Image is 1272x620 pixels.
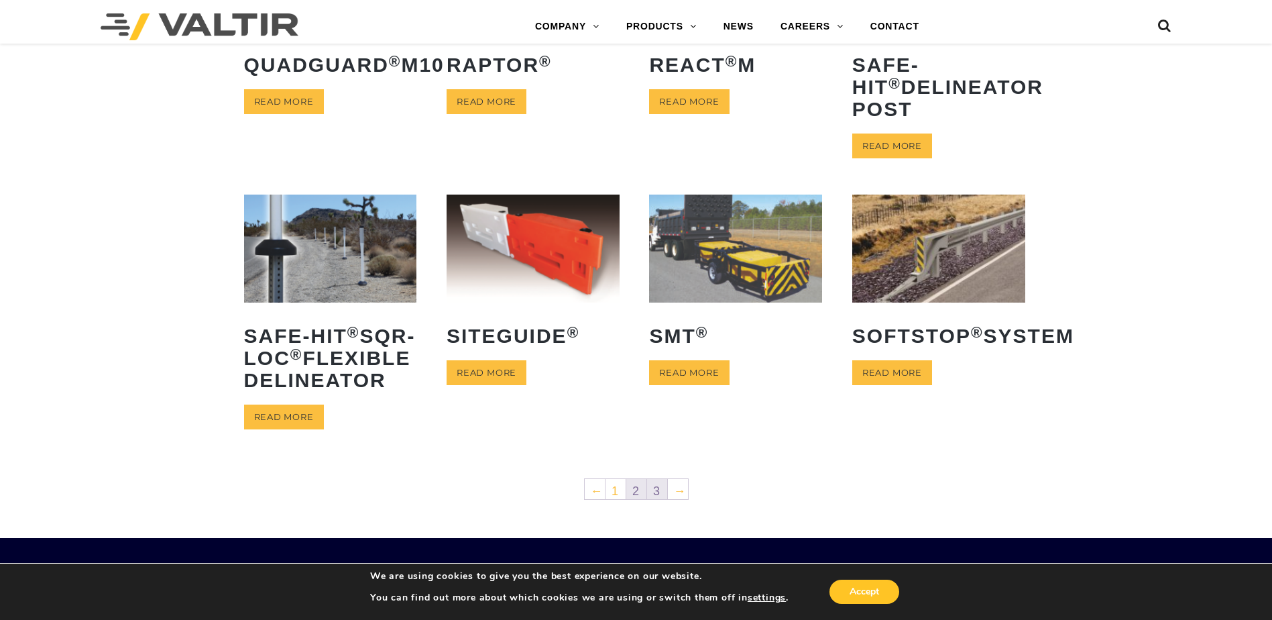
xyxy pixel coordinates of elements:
[613,13,710,40] a: PRODUCTS
[290,346,303,363] sup: ®
[852,195,1025,357] a: SoftStop®System
[649,195,822,357] a: SMT®
[852,195,1025,303] img: SoftStop System End Terminal
[447,44,620,86] h2: RAPTOR
[522,13,613,40] a: COMPANY
[244,44,417,86] h2: QuadGuard M10
[649,44,822,86] h2: REACT M
[647,479,667,499] a: 3
[888,75,901,92] sup: ®
[370,570,789,582] p: We are using cookies to give you the best experience on our website.
[244,89,324,114] a: Read more about “QuadGuard® M10”
[585,479,605,499] a: ←
[767,13,857,40] a: CAREERS
[447,360,526,385] a: Read more about “SiteGuide®”
[668,479,688,499] a: →
[726,53,738,70] sup: ®
[101,13,298,40] img: Valtir
[971,324,984,341] sup: ®
[539,53,552,70] sup: ®
[626,479,646,499] span: 2
[447,89,526,114] a: Read more about “RAPTOR®”
[605,479,626,499] a: 1
[710,13,767,40] a: NEWS
[244,478,1029,505] nav: Product Pagination
[649,315,822,357] h2: SMT
[852,44,1025,130] h2: Safe-Hit Delineator Post
[852,360,932,385] a: Read more about “SoftStop® System”
[857,13,933,40] a: CONTACT
[347,324,360,341] sup: ®
[852,315,1025,357] h2: SoftStop System
[649,360,729,385] a: Read more about “SMT®”
[567,324,580,341] sup: ®
[244,195,417,401] a: Safe-Hit®SQR-LOC®Flexible Delineator
[244,405,324,429] a: Read more about “Safe-Hit® SQR-LOC® Flexible Delineator”
[649,89,729,114] a: Read more about “REACT® M”
[829,580,899,604] button: Accept
[748,592,786,604] button: settings
[447,315,620,357] h2: SiteGuide
[696,324,709,341] sup: ®
[370,592,789,604] p: You can find out more about which cookies we are using or switch them off in .
[852,134,932,158] a: Read more about “Safe-Hit® Delineator Post”
[447,195,620,357] a: SiteGuide®
[389,53,402,70] sup: ®
[244,315,417,401] h2: Safe-Hit SQR-LOC Flexible Delineator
